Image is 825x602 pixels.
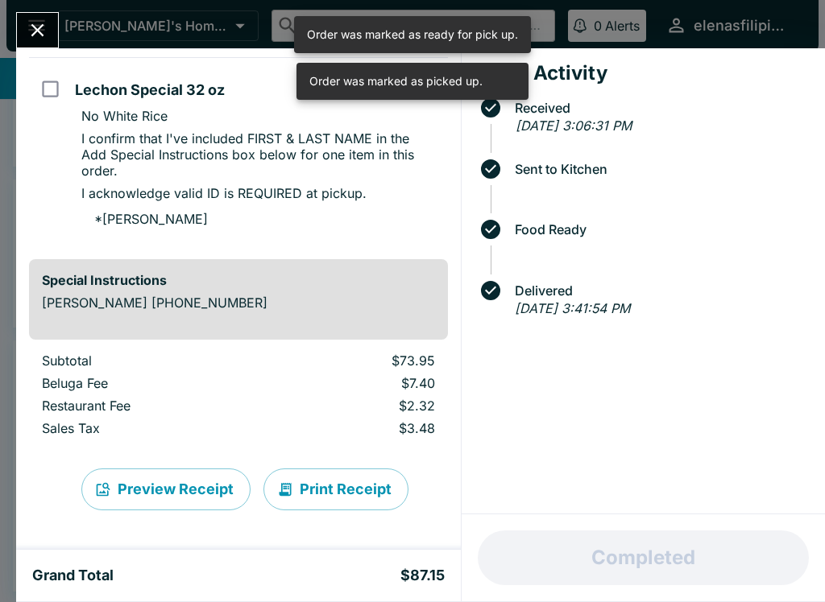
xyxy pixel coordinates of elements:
[507,222,812,237] span: Food Ready
[278,375,435,391] p: $7.40
[17,13,58,47] button: Close
[42,295,435,311] p: [PERSON_NAME] [PHONE_NUMBER]
[29,353,448,443] table: orders table
[42,272,435,288] h6: Special Instructions
[75,80,225,100] h5: Lechon Special 32 oz
[307,21,518,48] div: Order was marked as ready for pick up.
[42,353,252,369] p: Subtotal
[507,101,812,115] span: Received
[42,420,252,436] p: Sales Tax
[42,375,252,391] p: Beluga Fee
[81,185,367,201] p: I acknowledge valid ID is REQUIRED at pickup.
[42,398,252,414] p: Restaurant Fee
[515,300,630,316] em: [DATE] 3:41:54 PM
[278,398,435,414] p: $2.32
[507,283,812,298] span: Delivered
[81,130,434,179] p: I confirm that I've included FIRST & LAST NAME in the Add Special Instructions box below for one ...
[278,420,435,436] p: $3.48
[475,61,812,85] h4: Order Activity
[81,108,168,124] p: No White Rice
[81,468,251,510] button: Preview Receipt
[32,566,114,585] h5: Grand Total
[507,162,812,176] span: Sent to Kitchen
[278,353,435,369] p: $73.95
[81,211,208,227] p: * [PERSON_NAME]
[309,68,483,95] div: Order was marked as picked up.
[400,566,445,585] h5: $87.15
[263,468,408,510] button: Print Receipt
[516,118,632,134] em: [DATE] 3:06:31 PM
